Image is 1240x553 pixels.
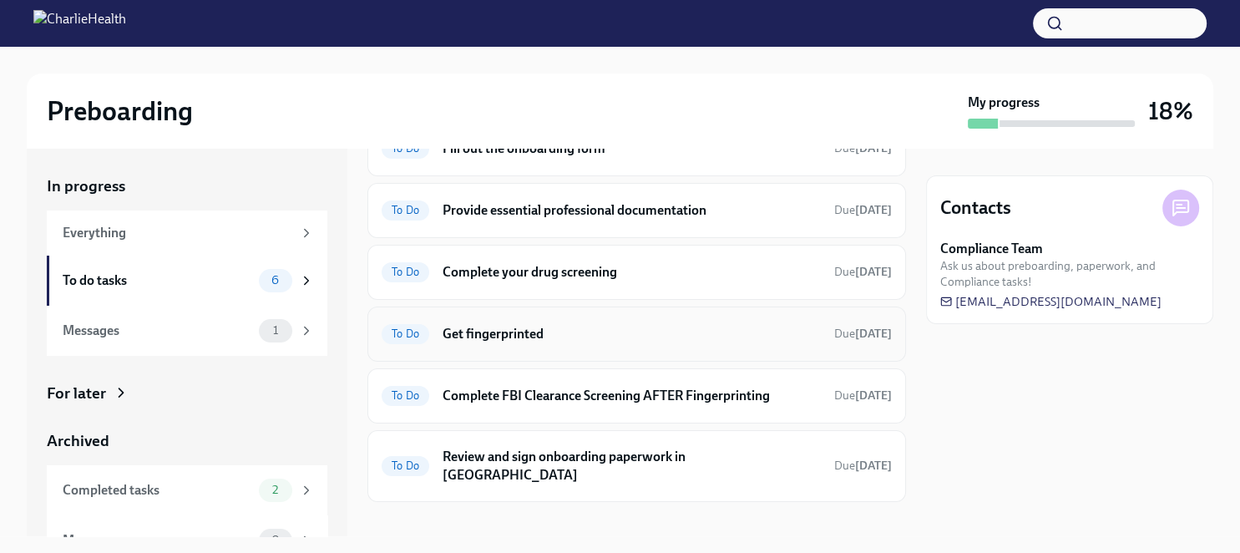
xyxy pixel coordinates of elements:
[47,306,327,356] a: Messages1
[855,327,892,341] strong: [DATE]
[47,211,327,256] a: Everything
[382,383,892,409] a: To DoComplete FBI Clearance Screening AFTER FingerprintingDue[DATE]
[940,195,1011,221] h4: Contacts
[1148,96,1193,126] h3: 18%
[443,201,821,220] h6: Provide essential professional documentation
[834,327,892,341] span: Due
[940,240,1043,258] strong: Compliance Team
[47,383,327,404] a: For later
[382,266,429,278] span: To Do
[47,175,327,197] a: In progress
[834,459,892,473] span: Due
[443,448,821,485] h6: Review and sign onboarding paperwork in [GEOGRAPHIC_DATA]
[382,204,429,216] span: To Do
[382,444,892,488] a: To DoReview and sign onboarding paperwork in [GEOGRAPHIC_DATA]Due[DATE]
[382,327,429,340] span: To Do
[834,202,892,218] span: September 30th, 2025 06:00
[382,197,892,224] a: To DoProvide essential professional documentationDue[DATE]
[855,388,892,403] strong: [DATE]
[940,258,1199,290] span: Ask us about preboarding, paperwork, and Compliance tasks!
[834,388,892,403] span: Due
[443,387,821,405] h6: Complete FBI Clearance Screening AFTER Fingerprinting
[855,203,892,217] strong: [DATE]
[940,293,1162,310] a: [EMAIL_ADDRESS][DOMAIN_NAME]
[47,256,327,306] a: To do tasks6
[382,259,892,286] a: To DoComplete your drug screeningDue[DATE]
[63,271,252,290] div: To do tasks
[834,388,892,403] span: October 4th, 2025 06:00
[47,383,106,404] div: For later
[855,459,892,473] strong: [DATE]
[33,10,126,37] img: CharlieHealth
[261,274,289,287] span: 6
[968,94,1040,112] strong: My progress
[834,264,892,280] span: October 1st, 2025 06:00
[855,265,892,279] strong: [DATE]
[443,263,821,282] h6: Complete your drug screening
[382,321,892,348] a: To DoGet fingerprintedDue[DATE]
[263,324,288,337] span: 1
[262,484,288,496] span: 2
[834,203,892,217] span: Due
[47,465,327,515] a: Completed tasks2
[834,326,892,342] span: October 1st, 2025 06:00
[63,322,252,340] div: Messages
[63,531,252,550] div: Messages
[382,459,429,472] span: To Do
[47,94,193,128] h2: Preboarding
[443,325,821,343] h6: Get fingerprinted
[834,458,892,474] span: October 4th, 2025 06:00
[63,224,292,242] div: Everything
[834,265,892,279] span: Due
[47,430,327,452] a: Archived
[63,481,252,500] div: Completed tasks
[261,534,290,546] span: 0
[382,389,429,402] span: To Do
